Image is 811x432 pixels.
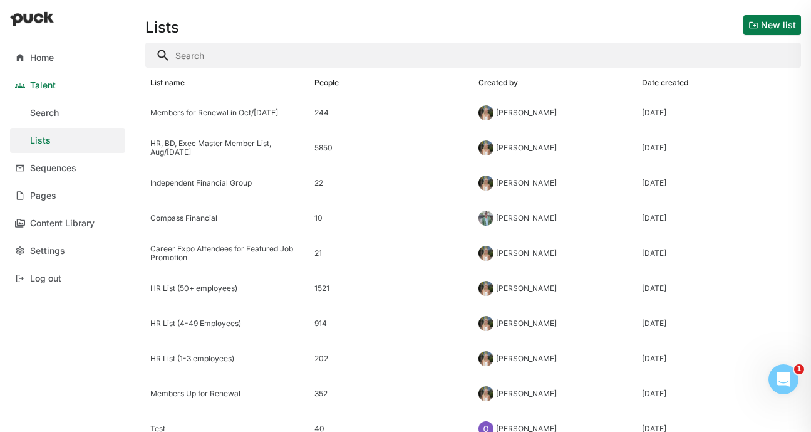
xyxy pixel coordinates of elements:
[478,78,518,87] div: Created by
[642,144,666,152] div: [DATE]
[496,319,557,328] div: [PERSON_NAME]
[30,273,61,284] div: Log out
[150,354,304,363] div: HR List (1-3 employees)
[314,214,468,223] div: 10
[150,139,304,157] div: HR, BD, Exec Master Member List, Aug/[DATE]
[314,389,468,398] div: 352
[496,249,557,258] div: [PERSON_NAME]
[496,179,557,187] div: [PERSON_NAME]
[30,163,76,174] div: Sequences
[642,78,688,87] div: Date created
[145,20,179,35] h1: Lists
[10,128,125,153] a: Lists
[314,78,339,87] div: People
[768,364,798,394] iframe: Intercom live chat
[642,179,666,187] div: [DATE]
[30,218,95,229] div: Content Library
[496,284,557,293] div: [PERSON_NAME]
[642,389,666,398] div: [DATE]
[10,211,125,236] a: Content Library
[10,73,125,98] a: Talent
[150,245,304,263] div: Career Expo Attendees for Featured Job Promotion
[150,78,185,87] div: List name
[10,155,125,181] a: Sequences
[496,144,557,152] div: [PERSON_NAME]
[10,238,125,263] a: Settings
[642,108,666,117] div: [DATE]
[10,183,125,208] a: Pages
[314,284,468,293] div: 1521
[314,144,468,152] div: 5850
[145,43,801,68] input: Search
[30,80,56,91] div: Talent
[496,108,557,117] div: [PERSON_NAME]
[150,284,304,293] div: HR List (50+ employees)
[642,214,666,223] div: [DATE]
[743,15,801,35] button: New list
[642,319,666,328] div: [DATE]
[496,354,557,363] div: [PERSON_NAME]
[30,191,56,201] div: Pages
[496,214,557,223] div: [PERSON_NAME]
[314,354,468,363] div: 202
[30,53,54,63] div: Home
[314,179,468,187] div: 22
[30,108,59,119] div: Search
[150,319,304,328] div: HR List (4-49 Employees)
[794,364,804,374] span: 1
[150,389,304,398] div: Members Up for Renewal
[642,284,666,293] div: [DATE]
[642,354,666,363] div: [DATE]
[150,179,304,187] div: Independent Financial Group
[314,108,468,117] div: 244
[30,246,65,256] div: Settings
[10,100,125,125] a: Search
[496,389,557,398] div: [PERSON_NAME]
[150,214,304,223] div: Compass Financial
[150,108,304,117] div: Members for Renewal in Oct/[DATE]
[314,319,468,328] div: 914
[10,45,125,70] a: Home
[642,249,666,258] div: [DATE]
[30,135,51,146] div: Lists
[314,249,468,258] div: 21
